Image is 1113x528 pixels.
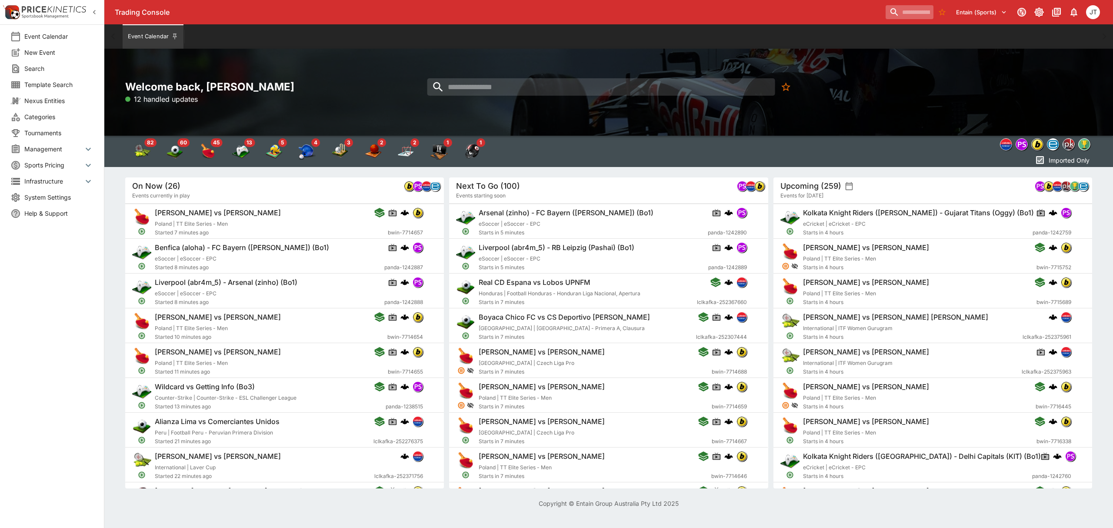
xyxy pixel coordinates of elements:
[155,325,228,331] span: Poland | TT Elite Series - Men
[400,278,409,287] div: cerberus
[479,348,605,357] h6: [PERSON_NAME] vs [PERSON_NAME]
[479,487,605,496] h6: [PERSON_NAME] vs [PERSON_NAME]
[413,208,423,217] img: bwin.png
[413,417,423,426] img: lclkafka.png
[155,228,388,237] span: Started 7 minutes ago
[803,228,1033,237] span: Starts in 4 hours
[1016,139,1027,150] img: pandascore.png
[413,277,423,287] img: pandascore.png
[479,243,634,252] h6: Liverpool (abr4m_5) - RB Leipzig (Pashai) (Bo1)
[803,290,876,297] span: Poland | TT Elite Series - Men
[430,143,448,160] div: Tv Specials
[421,181,432,191] div: lclkafka
[138,297,146,305] svg: Open
[155,221,228,227] span: Poland | TT Elite Series - Men
[133,143,150,160] div: Tennis
[479,290,640,297] span: Honduras | Football Honduras - Honduran Liga Nacional, Apertura
[1083,3,1103,22] button: Joshua Thomson
[780,191,823,200] span: Events for [DATE]
[413,243,423,252] img: pandascore.png
[133,143,150,160] img: tennis
[138,227,146,235] svg: Open
[24,112,93,121] span: Categories
[1049,208,1057,217] img: logo-cerberus.svg
[456,312,475,331] img: soccer.png
[400,313,409,321] img: logo-cerberus.svg
[1000,138,1012,150] div: lclkafka
[1043,181,1054,191] div: bwin
[724,278,733,287] img: logo-cerberus.svg
[374,472,423,481] span: lclkafka-252371756
[384,298,423,307] span: panda-1242888
[803,243,929,252] h6: [PERSON_NAME] vs [PERSON_NAME]
[724,243,733,252] div: cerberus
[1061,181,1071,191] div: pricekinetics
[1014,4,1030,20] button: Connected to PK
[24,64,93,73] span: Search
[400,487,409,495] img: logo-cerberus.svg
[298,143,316,160] img: baseball
[430,143,448,160] img: tv_specials
[331,143,349,160] img: cricket
[1052,181,1063,191] div: lclkafka
[1049,348,1057,356] img: logo-cerberus.svg
[1036,402,1071,411] span: bwin-7716445
[298,143,316,160] div: Baseball
[155,417,280,426] h6: Alianza Lima vs Comerciantes Unidos
[400,208,409,217] div: cerberus
[413,181,423,191] img: pandascore.png
[155,382,255,391] h6: Wildcard vs Getting Info (Bo3)
[456,347,475,366] img: table_tennis.png
[115,8,882,17] div: Trading Console
[155,263,384,272] span: Started 8 minutes ago
[1022,368,1071,376] span: lclkafka-252375963
[780,347,800,366] img: tennis.png
[400,348,409,356] img: logo-cerberus.svg
[155,487,306,496] h6: [US_STATE] Giants vs [US_STATE] City Chiefs
[24,80,93,89] span: Template Search
[456,486,475,505] img: table_tennis.png
[1061,347,1071,357] img: lclkafka.png
[132,242,151,261] img: esports.png
[155,208,281,217] h6: [PERSON_NAME] vs [PERSON_NAME]
[708,228,747,237] span: panda-1242890
[786,297,794,305] svg: Open
[166,143,183,160] img: soccer
[803,208,1034,217] h6: Kolkata Knight Riders ([PERSON_NAME]) - Gujarat Titans (Oggy) (Bo1)
[724,208,733,217] div: cerberus
[427,78,775,96] input: search
[443,138,452,147] span: 1
[1066,451,1075,461] img: pandascore.png
[479,221,540,227] span: eSoccer | eSoccer - EPC
[803,348,929,357] h6: [PERSON_NAME] vs [PERSON_NAME]
[479,382,605,391] h6: [PERSON_NAME] vs [PERSON_NAME]
[384,263,423,272] span: panda-1242887
[413,347,423,357] img: bwin.png
[155,290,217,297] span: eSoccer | eSoccer - EPC
[456,181,520,191] h5: Next To Go (100)
[736,242,747,253] div: pandascore
[737,208,746,217] img: pandascore.png
[479,417,605,426] h6: [PERSON_NAME] vs [PERSON_NAME]
[724,278,733,287] div: cerberus
[462,297,470,305] svg: Open
[736,207,747,218] div: pandascore
[1061,243,1071,252] img: bwin.png
[155,243,329,252] h6: Benfica (aloha) - FC Bayern ([PERSON_NAME]) (Bo1)
[400,243,409,252] img: logo-cerberus.svg
[456,277,475,296] img: soccer.png
[125,80,444,94] h2: Welcome back, [PERSON_NAME]
[782,262,790,270] svg: Suspended
[1033,228,1071,237] span: panda-1242759
[1023,333,1071,341] span: lclkafka-252375961
[786,227,794,235] svg: Open
[400,278,409,287] img: logo-cerberus.svg
[430,181,440,191] div: betradar
[724,487,733,495] img: logo-cerberus.svg
[413,181,423,191] div: pandascore
[166,143,183,160] div: Soccer
[737,312,746,322] img: lclkafka.png
[1053,452,1062,461] img: logo-cerberus.svg
[24,48,93,57] span: New Event
[1061,417,1071,426] img: bwin.png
